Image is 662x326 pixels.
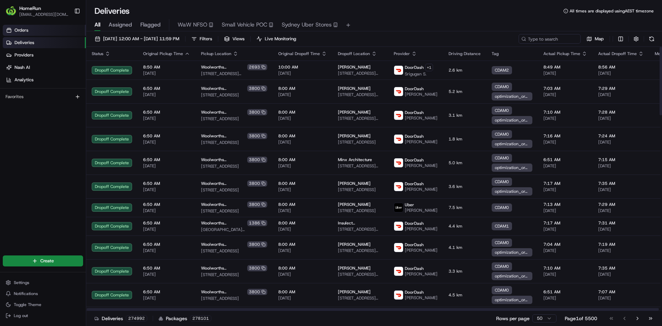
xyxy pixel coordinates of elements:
[247,265,267,271] div: 3800
[647,34,656,44] button: Refresh
[338,295,383,301] span: [STREET_ADDRESS][PERSON_NAME][PERSON_NAME]
[19,12,69,17] span: [EMAIL_ADDRESS][DOMAIN_NAME]
[338,289,371,295] span: [PERSON_NAME]
[598,92,644,97] span: [DATE]
[394,111,403,120] img: doordash_logo_v2.png
[338,220,383,226] span: Insulect [GEOGRAPHIC_DATA]
[201,248,267,254] span: [STREET_ADDRESS]
[495,297,529,303] span: optimization_order_unassigned
[543,242,587,247] span: 7:04 AM
[3,311,83,320] button: Log out
[143,289,190,295] span: 6:50 AM
[495,132,509,137] span: CDAM0
[143,272,190,277] span: [DATE]
[94,21,100,29] span: All
[495,155,509,161] span: CDAM0
[495,189,529,194] span: optimization_order_unassigned
[405,226,438,232] span: [PERSON_NAME]
[338,51,370,56] span: Dropoff Location
[3,62,86,73] a: Nash AI
[14,302,41,307] span: Toggle Theme
[598,289,644,295] span: 7:07 AM
[143,181,190,186] span: 6:50 AM
[14,64,30,71] span: Nash AI
[3,25,86,36] a: Orders
[143,187,190,192] span: [DATE]
[405,157,424,163] span: DoorDash
[543,157,587,162] span: 6:51 AM
[338,86,371,91] span: [PERSON_NAME]
[143,242,190,247] span: 6:50 AM
[3,289,83,298] button: Notifications
[405,139,438,145] span: [PERSON_NAME]
[598,51,637,56] span: Actual Dropoff Time
[247,157,267,163] div: 3800
[543,64,587,70] span: 8:49 AM
[278,133,327,139] span: 8:00 AM
[201,181,246,186] span: Woolworths [GEOGRAPHIC_DATA] (VDOS)
[543,187,587,192] span: [DATE]
[201,187,267,193] span: [STREET_ADDRESS]
[338,272,383,277] span: [STREET_ADDRESS][PERSON_NAME][PERSON_NAME]
[405,92,438,97] span: [PERSON_NAME]
[143,139,190,145] span: [DATE]
[278,227,327,232] span: [DATE]
[278,272,327,277] span: [DATE]
[278,71,327,76] span: [DATE]
[543,133,587,139] span: 7:16 AM
[492,51,499,56] span: Tag
[201,51,231,56] span: Pickup Location
[449,67,481,73] span: 2.6 km
[3,278,83,287] button: Settings
[338,227,383,232] span: [STREET_ADDRESS][PERSON_NAME][PERSON_NAME]
[543,139,587,145] span: [DATE]
[19,5,41,12] button: HomeRun
[143,116,190,121] span: [DATE]
[598,227,644,232] span: [DATE]
[40,258,54,264] span: Create
[495,165,529,170] span: optimization_order_unassigned
[449,292,481,298] span: 4.5 km
[405,181,424,187] span: DoorDash
[405,208,438,213] span: [PERSON_NAME]
[143,51,183,56] span: Original Pickup Time
[201,227,267,232] span: [GEOGRAPHIC_DATA][STREET_ADDRESS][GEOGRAPHIC_DATA]
[3,74,86,85] a: Analytics
[405,242,424,248] span: DoorDash
[394,267,403,276] img: doordash_logo_v2.png
[143,157,190,162] span: 6:50 AM
[247,133,267,139] div: 3800
[338,265,371,271] span: [PERSON_NAME]
[543,86,587,91] span: 7:03 AM
[278,289,327,295] span: 8:00 AM
[143,109,190,115] span: 6:50 AM
[143,227,190,232] span: [DATE]
[247,109,267,115] div: 3800
[159,315,211,322] div: Packages
[598,157,644,162] span: 7:15 AM
[143,64,190,70] span: 8:50 AM
[519,34,581,44] input: Type to search
[495,264,509,269] span: CDAM0
[338,109,371,115] span: [PERSON_NAME]
[247,289,267,295] div: 3800
[143,163,190,169] span: [DATE]
[495,250,529,255] span: optimization_order_unassigned
[278,248,327,253] span: [DATE]
[14,52,33,58] span: Providers
[143,295,190,301] span: [DATE]
[598,242,644,247] span: 7:19 AM
[583,34,607,44] button: Map
[278,116,327,121] span: [DATE]
[394,243,403,252] img: doordash_logo_v2.png
[598,139,644,145] span: [DATE]
[598,133,644,139] span: 7:24 AM
[394,222,403,231] img: doordash_logo_v2.png
[201,109,246,115] span: Woolworths [GEOGRAPHIC_DATA] (VDOS)
[278,208,327,213] span: [DATE]
[496,315,530,322] p: Rows per page
[338,64,371,70] span: [PERSON_NAME]
[278,86,327,91] span: 8:00 AM
[598,187,644,192] span: [DATE]
[200,36,212,42] span: Filters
